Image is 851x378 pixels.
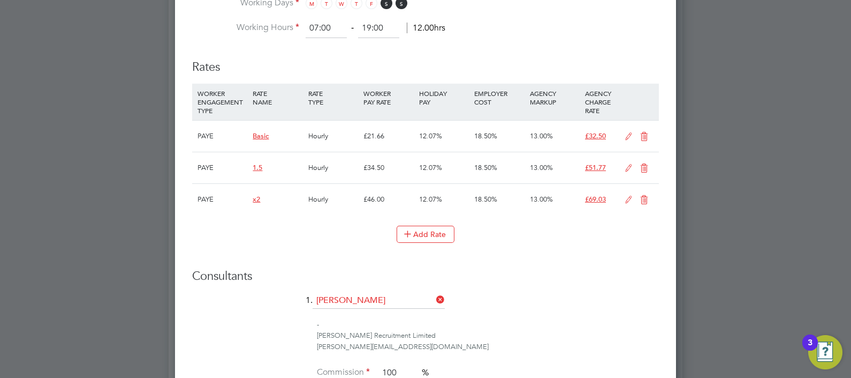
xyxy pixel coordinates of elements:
[306,84,361,112] div: RATE TYPE
[317,342,659,353] div: [PERSON_NAME][EMAIL_ADDRESS][DOMAIN_NAME]
[419,163,442,172] span: 12.07%
[306,184,361,215] div: Hourly
[585,195,606,204] span: £69.03
[527,84,582,112] div: AGENCY MARKUP
[416,84,472,112] div: HOLIDAY PAY
[192,49,659,75] h3: Rates
[808,343,812,357] div: 3
[195,121,250,152] div: PAYE
[474,163,497,172] span: 18.50%
[585,131,606,140] span: £32.50
[585,163,606,172] span: £51.77
[361,84,416,112] div: WORKER PAY RATE
[306,121,361,152] div: Hourly
[474,131,497,140] span: 18.50%
[808,335,842,369] button: Open Resource Center, 3 new notifications
[313,293,445,309] input: Search for...
[195,152,250,183] div: PAYE
[316,367,370,378] label: Commission
[530,195,553,204] span: 13.00%
[253,163,262,172] span: 1.5
[306,19,347,38] input: 08:00
[419,131,442,140] span: 12.07%
[192,22,299,33] label: Working Hours
[582,84,619,120] div: AGENCY CHARGE RATE
[397,226,454,243] button: Add Rate
[361,152,416,183] div: £34.50
[192,269,659,284] h3: Consultants
[250,84,305,112] div: RATE NAME
[306,152,361,183] div: Hourly
[349,23,356,33] span: ‐
[253,195,260,204] span: x2
[253,131,269,140] span: Basic
[422,367,429,378] span: %
[474,195,497,204] span: 18.50%
[361,121,416,152] div: £21.66
[317,320,659,331] div: -
[530,163,553,172] span: 13.00%
[361,184,416,215] div: £46.00
[317,330,659,342] div: [PERSON_NAME] Recruitment Limited
[358,19,399,38] input: 17:00
[472,84,527,112] div: EMPLOYER COST
[419,195,442,204] span: 12.07%
[530,131,553,140] span: 13.00%
[195,184,250,215] div: PAYE
[192,293,659,320] li: 1.
[195,84,250,120] div: WORKER ENGAGEMENT TYPE
[407,23,445,33] span: 12.00hrs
